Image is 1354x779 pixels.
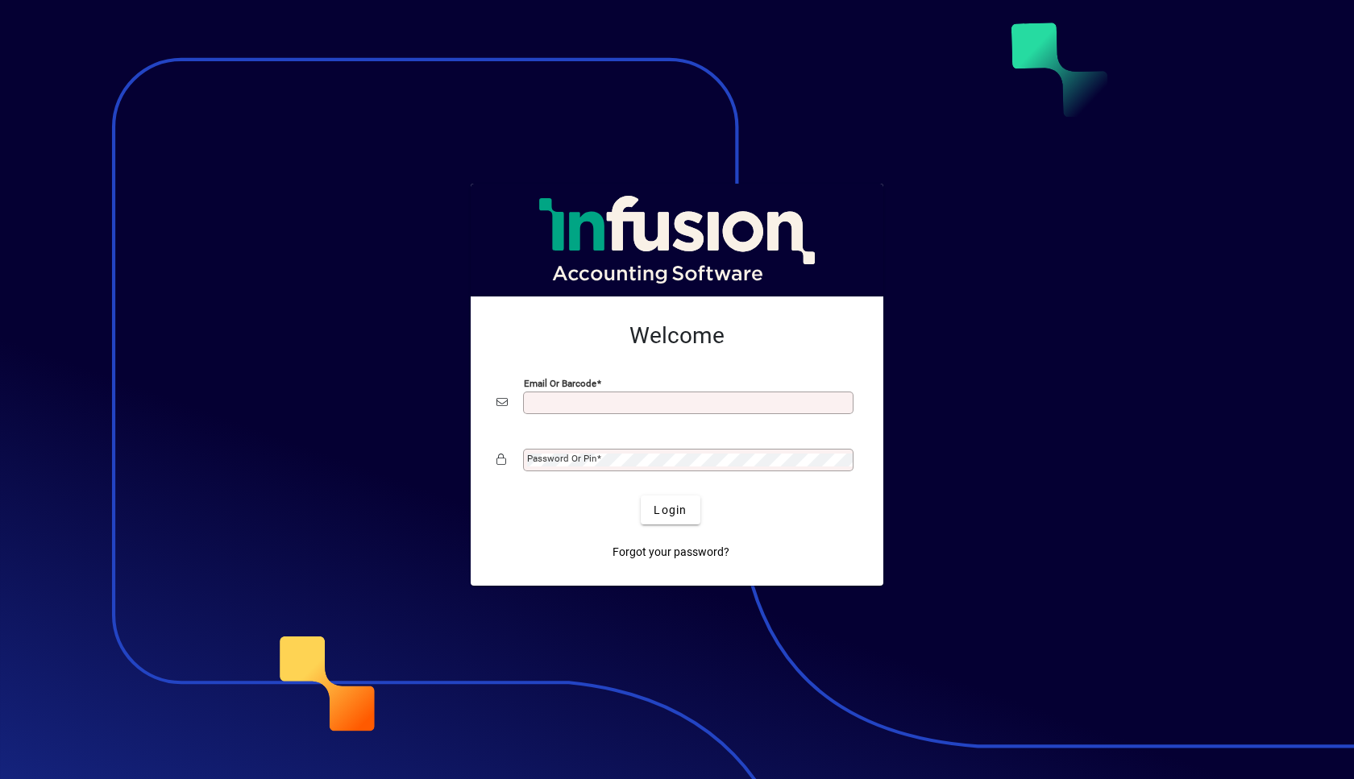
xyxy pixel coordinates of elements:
mat-label: Password or Pin [527,453,596,464]
a: Forgot your password? [606,537,736,566]
span: Forgot your password? [613,544,729,561]
span: Login [654,502,687,519]
h2: Welcome [496,322,858,350]
button: Login [641,495,700,524]
mat-label: Email or Barcode [524,378,596,389]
